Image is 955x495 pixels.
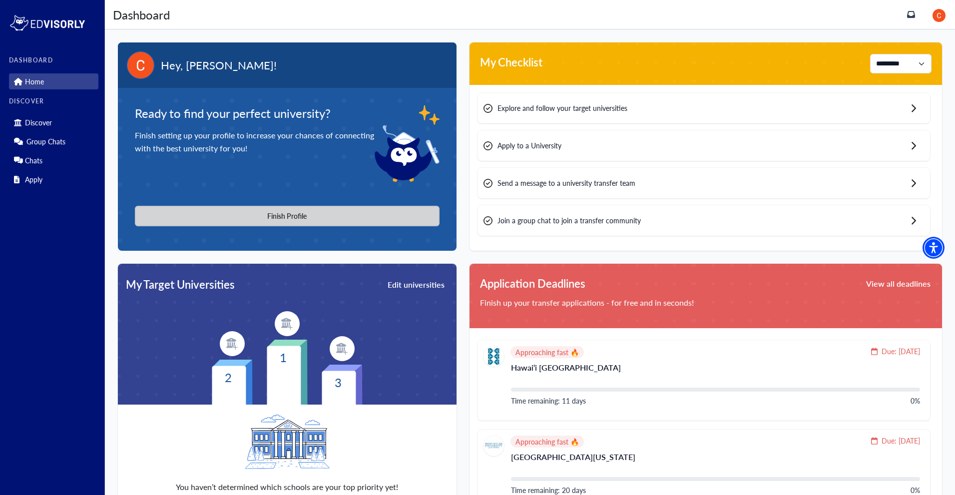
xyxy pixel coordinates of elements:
[511,396,586,406] div: Time remaining: 11 days
[497,140,561,151] span: Apply to a University
[113,5,170,23] div: Dashboard
[161,57,277,73] span: Hey, [PERSON_NAME]!
[9,114,98,130] div: Discover
[882,436,920,446] span: Due: [DATE]
[497,215,641,226] span: Join a group chat to join a transfer community
[135,105,331,125] span: Ready to find your perfect university?
[511,453,920,469] p: [GEOGRAPHIC_DATA][US_STATE]
[933,9,946,22] img: image
[483,346,504,367] img: Hawai‘i Pacific University
[275,311,300,336] img: item-logo
[9,171,98,187] div: Apply
[225,369,232,386] text: 2
[26,137,65,146] p: Group Chats
[25,156,42,165] p: Chats
[9,133,98,149] div: Group Chats
[923,237,945,259] div: Accessibility Menu
[9,73,98,89] div: Home
[126,276,235,293] span: My Target Universities
[911,396,920,406] div: 0%
[335,374,342,391] text: 3
[497,178,635,188] span: Send a message to a university transfer team
[882,346,920,357] span: Due: [DATE]
[480,297,932,309] p: Finish up your transfer applications - for free and in seconds!
[220,331,245,356] img: item-logo
[375,125,440,192] img: eddy-graduated
[330,336,355,361] img: item-logo
[419,105,440,125] img: sparkles
[497,103,627,113] span: Explore and follow your target universities
[387,278,446,292] button: Edit universities
[511,364,920,380] p: Hawai‘i [GEOGRAPHIC_DATA]
[135,206,440,226] button: Finish Profile
[480,54,542,73] span: My Checklist
[865,275,932,292] button: View all deadlines
[25,77,44,86] p: Home
[25,175,42,184] p: Apply
[280,349,287,366] text: 1
[135,129,375,192] span: Finish setting up your profile to increase your chances of connecting with the best university fo...
[9,13,86,33] img: logo
[127,51,154,79] img: profile
[870,54,932,73] select: Single select
[480,275,585,292] span: Application Deadlines
[515,349,579,355] span: Approaching fast 🔥
[176,481,398,493] span: You haven’t determined which schools are your top priority yet!
[9,152,98,168] div: Chats
[907,10,915,18] a: inbox
[9,57,98,64] label: DASHBOARD
[245,415,330,469] img: uni-logo
[25,118,52,127] p: Discover
[483,436,504,456] img: Dominican University of California
[515,439,579,445] span: Approaching fast 🔥
[9,98,98,105] label: DISCOVER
